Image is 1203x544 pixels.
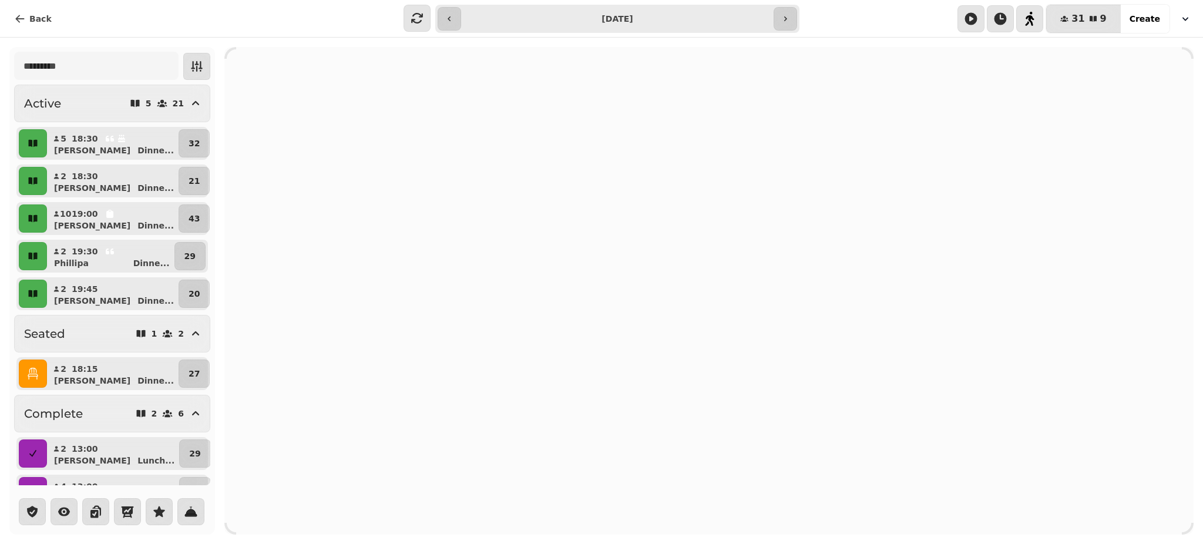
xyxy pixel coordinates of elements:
[54,220,130,231] p: [PERSON_NAME]
[137,455,174,466] p: Lunch ...
[72,246,98,257] p: 19:30
[1130,15,1160,23] span: Create
[174,242,206,270] button: 29
[60,443,67,455] p: 2
[60,246,67,257] p: 2
[72,133,98,145] p: 18:30
[137,145,174,156] p: Dinne ...
[152,409,157,418] p: 2
[49,439,177,468] button: 213:00[PERSON_NAME]Lunch...
[178,409,184,418] p: 6
[5,7,61,31] button: Back
[146,99,152,108] p: 5
[54,145,130,156] p: [PERSON_NAME]
[49,242,172,270] button: 219:30PhillipaDinne...
[49,360,176,388] button: 218:15[PERSON_NAME]Dinne...
[189,213,200,224] p: 43
[14,315,210,352] button: Seated12
[189,137,200,149] p: 32
[179,167,210,195] button: 21
[179,477,210,505] button: 20
[1046,5,1120,33] button: 319
[72,443,98,455] p: 13:00
[24,95,61,112] h2: Active
[133,257,170,269] p: Dinne ...
[60,133,67,145] p: 5
[54,375,130,387] p: [PERSON_NAME]
[60,363,67,375] p: 2
[60,283,67,295] p: 2
[49,129,176,157] button: 518:30[PERSON_NAME]Dinne...
[49,477,177,505] button: 413:00
[72,283,98,295] p: 19:45
[49,204,176,233] button: 1019:00[PERSON_NAME]Dinne...
[179,280,210,308] button: 20
[14,395,210,432] button: Complete26
[179,439,210,468] button: 29
[24,405,83,422] h2: Complete
[1120,5,1170,33] button: Create
[173,99,184,108] p: 21
[54,182,130,194] p: [PERSON_NAME]
[1071,14,1084,23] span: 31
[72,170,98,182] p: 18:30
[189,288,200,300] p: 20
[60,208,67,220] p: 10
[72,208,98,220] p: 19:00
[137,295,174,307] p: Dinne ...
[189,175,200,187] p: 21
[137,220,174,231] p: Dinne ...
[29,15,52,23] span: Back
[137,375,174,387] p: Dinne ...
[60,170,67,182] p: 2
[54,455,130,466] p: [PERSON_NAME]
[178,330,184,338] p: 2
[152,330,157,338] p: 1
[189,448,200,459] p: 29
[189,368,200,380] p: 27
[60,481,67,492] p: 4
[24,325,65,342] h2: Seated
[54,257,89,269] p: Phillipa
[54,295,130,307] p: [PERSON_NAME]
[49,167,176,195] button: 218:30[PERSON_NAME]Dinne...
[184,250,196,262] p: 29
[72,481,98,492] p: 13:00
[179,129,210,157] button: 32
[179,360,210,388] button: 27
[137,182,174,194] p: Dinne ...
[179,204,210,233] button: 43
[14,85,210,122] button: Active521
[1100,14,1107,23] span: 9
[72,363,98,375] p: 18:15
[49,280,176,308] button: 219:45[PERSON_NAME]Dinne...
